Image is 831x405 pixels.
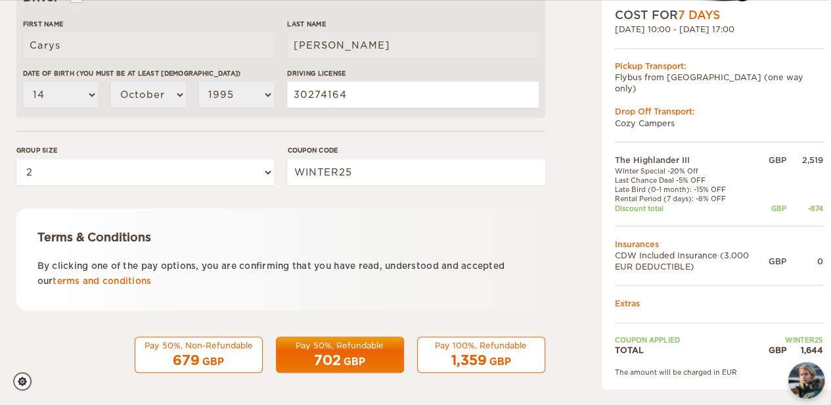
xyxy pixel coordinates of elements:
[615,8,823,24] div: COST FOR
[769,255,786,266] div: GBP
[37,229,524,245] div: Terms & Conditions
[53,276,151,286] a: terms and conditions
[615,155,769,166] td: The Highlander III
[615,60,823,72] div: Pickup Transport:
[788,362,824,398] img: Freyja at Cozy Campers
[23,19,274,29] label: First Name
[287,19,538,29] label: Last Name
[202,355,224,368] div: GBP
[287,68,538,78] label: Driving License
[615,203,769,212] td: Discount total
[769,155,786,166] div: GBP
[615,238,823,249] td: Insurances
[143,340,254,351] div: Pay 50%, Non-Refundable
[276,337,404,373] button: Pay 50%, Refundable 702 GBP
[615,106,823,117] div: Drop Off Transport:
[615,249,769,272] td: CDW Included Insurance (3.000 EUR DEDUCTIBLE)
[16,145,274,155] label: Group size
[786,203,823,212] div: -874
[615,335,769,344] td: Coupon applied
[417,337,545,373] button: Pay 100%, Refundable 1,359 GBP
[678,9,720,22] span: 7 Days
[173,352,200,368] span: 679
[769,335,823,344] td: WINTER25
[786,344,823,355] div: 1,644
[135,337,263,373] button: Pay 50%, Non-Refundable 679 GBP
[615,367,823,376] div: The amount will be charged in EUR
[489,355,511,368] div: GBP
[23,68,274,78] label: Date of birth (You must be at least [DEMOGRAPHIC_DATA])
[786,155,823,166] div: 2,519
[615,298,823,309] td: Extras
[13,372,40,391] a: Cookie settings
[615,184,769,193] td: Late Bird (0-1 month): -15% OFF
[788,362,824,398] button: chat-button
[615,72,823,94] td: Flybus from [GEOGRAPHIC_DATA] (one way only)
[314,352,341,368] span: 702
[23,32,274,59] input: e.g. William
[615,194,769,203] td: Rental Period (7 days): -8% OFF
[426,340,537,351] div: Pay 100%, Refundable
[615,175,769,184] td: Last Chance Deal -5% OFF
[344,355,365,368] div: GBP
[615,166,769,175] td: Winter Special -20% Off
[786,255,823,266] div: 0
[769,344,786,355] div: GBP
[287,145,545,155] label: Coupon code
[287,82,538,108] input: e.g. 14789654B
[615,118,823,129] td: Cozy Campers
[287,32,538,59] input: e.g. Smith
[615,344,769,355] td: TOTAL
[451,352,487,368] span: 1,359
[37,258,524,289] p: By clicking one of the pay options, you are confirming that you have read, understood and accepte...
[284,340,395,351] div: Pay 50%, Refundable
[615,24,823,35] div: [DATE] 10:00 - [DATE] 17:00
[769,203,786,212] div: GBP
